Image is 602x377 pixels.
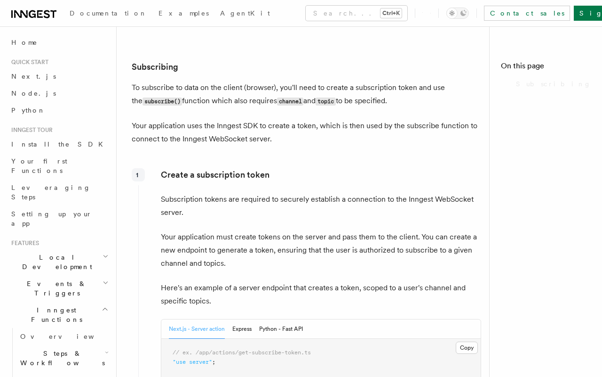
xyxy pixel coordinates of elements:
[259,320,303,339] button: Python - Fast API
[11,73,56,80] span: Next.js
[8,102,111,119] a: Python
[161,281,481,308] p: Here's an example of a server endpoint that creates a token, scoped to a user's channel and speci...
[501,60,591,75] h4: On this page
[161,230,481,270] p: Your application must create tokens on the server and pass them to the client. You can create a n...
[132,168,145,181] div: 1
[446,8,469,19] button: Toggle dark mode
[8,239,39,247] span: Features
[8,85,111,102] a: Node.js
[11,210,92,227] span: Setting up your app
[161,168,481,181] p: Create a subscription token
[8,253,103,271] span: Local Development
[8,302,111,328] button: Inngest Functions
[153,3,214,25] a: Examples
[8,136,111,153] a: Install the SDK
[132,119,482,146] p: Your application uses the Inngest SDK to create a token, which is then used by the subscribe func...
[11,90,56,97] span: Node.js
[11,107,46,114] span: Python
[132,60,178,74] a: Subscribing
[11,157,67,174] span: Your first Functions
[158,9,209,17] span: Examples
[316,98,335,106] code: topic
[11,38,38,47] span: Home
[132,81,482,108] p: To subscribe to data on the client (browser), you'll need to create a subscription token and use ...
[8,275,111,302] button: Events & Triggers
[8,249,111,275] button: Local Development
[214,3,276,25] a: AgentKit
[8,279,103,298] span: Events & Triggers
[8,34,111,51] a: Home
[512,75,591,92] a: Subscribing
[16,349,105,368] span: Steps & Workflows
[484,6,570,21] a: Contact sales
[220,9,270,17] span: AgentKit
[169,320,225,339] button: Next.js - Server action
[306,6,407,21] button: Search...Ctrl+K
[212,359,215,365] span: ;
[8,126,53,134] span: Inngest tour
[173,359,212,365] span: "use server"
[8,153,111,179] a: Your first Functions
[8,179,111,205] a: Leveraging Steps
[277,98,303,106] code: channel
[64,3,153,25] a: Documentation
[380,8,402,18] kbd: Ctrl+K
[8,58,48,66] span: Quick start
[143,98,182,106] code: subscribe()
[16,328,111,345] a: Overview
[161,193,481,219] p: Subscription tokens are required to securely establish a connection to the Inngest WebSocket server.
[456,342,478,354] button: Copy
[8,305,102,324] span: Inngest Functions
[11,140,109,148] span: Install the SDK
[173,349,311,356] span: // ex. /app/actions/get-subscribe-token.ts
[232,320,252,339] button: Express
[70,9,147,17] span: Documentation
[8,205,111,232] a: Setting up your app
[516,79,591,89] span: Subscribing
[8,68,111,85] a: Next.js
[20,333,117,340] span: Overview
[11,184,91,201] span: Leveraging Steps
[16,345,111,371] button: Steps & Workflows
